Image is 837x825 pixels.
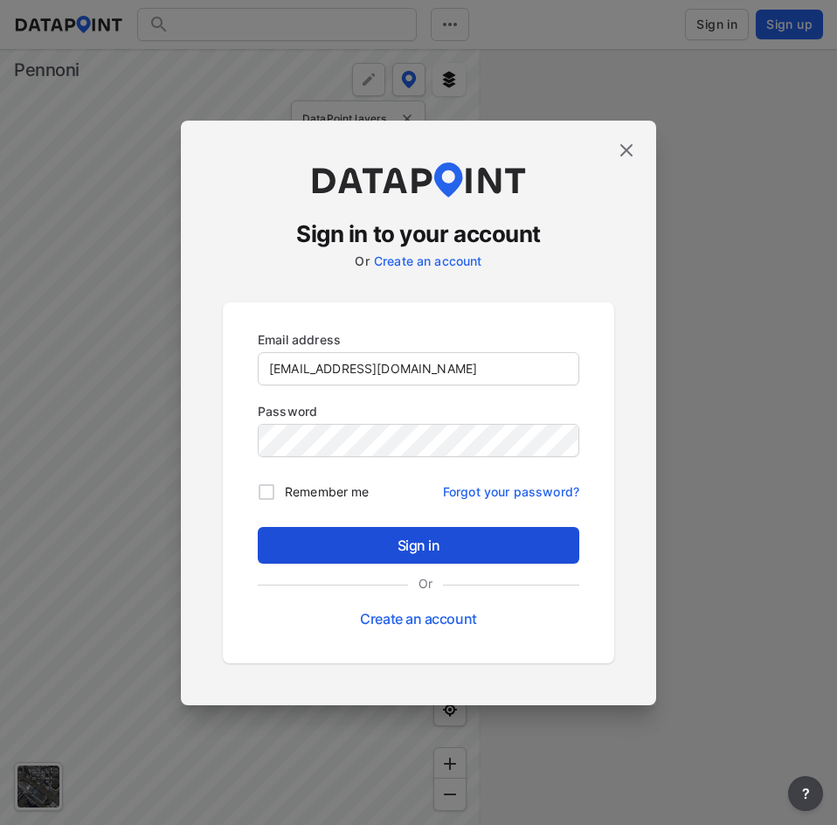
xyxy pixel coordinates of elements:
p: Password [258,402,579,420]
a: Create an account [360,610,476,627]
a: Forgot your password? [443,474,579,501]
h3: Sign in to your account [223,218,614,250]
img: dataPointLogo.9353c09d.svg [309,163,528,198]
button: more [788,776,823,811]
label: Or [408,574,443,593]
span: Remember me [285,482,369,501]
label: Or [355,253,369,268]
p: Email address [258,330,579,349]
button: Sign in [258,527,579,564]
input: you@example.com [259,353,578,385]
span: Sign in [272,535,565,556]
span: ? [799,783,813,804]
img: close.efbf2170.svg [616,140,637,161]
a: Create an account [374,253,482,268]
